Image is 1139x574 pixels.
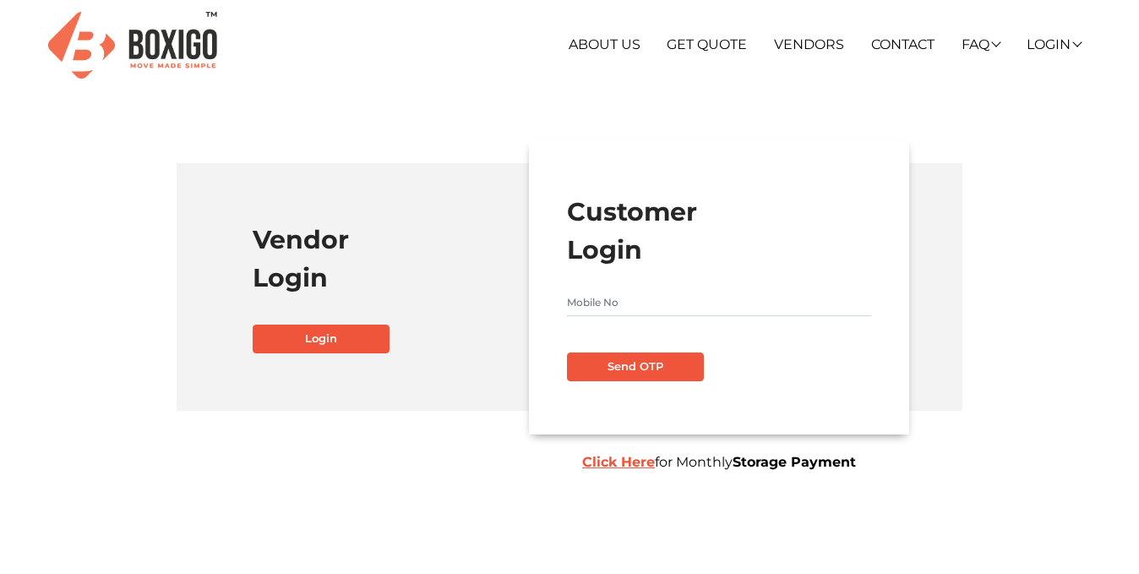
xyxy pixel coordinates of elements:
a: FAQ [962,36,1000,52]
a: Contact [871,36,935,52]
button: Send OTP [567,353,704,381]
div: for Monthly [569,452,1051,473]
b: Storage Payment [733,454,856,470]
a: Login [253,325,390,353]
a: Click Here [582,454,655,470]
a: Login [1027,36,1081,52]
a: Get Quote [667,36,747,52]
input: Mobile No [567,289,871,316]
a: Vendors [774,36,844,52]
a: About Us [569,36,640,52]
h1: Vendor Login [253,221,557,297]
h1: Customer Login [567,193,871,269]
img: Boxigo [48,12,217,79]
